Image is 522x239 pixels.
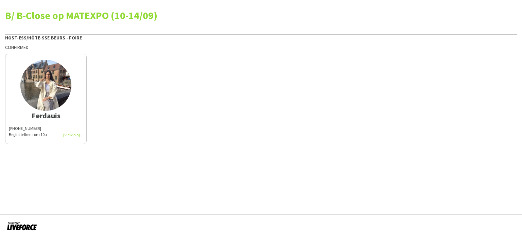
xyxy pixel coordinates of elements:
[9,132,47,137] span: Begint telkens om 10u
[5,44,517,50] div: Confirmed
[5,10,517,20] div: B/ B-Close op MATEXPO (10-14/09)
[5,34,517,41] div: Host-ess/Hôte-sse Beurs - Foire
[7,221,37,231] img: Powered by Liveforce
[9,126,41,131] span: [PHONE_NUMBER]
[20,60,71,111] img: thumb-667edee789bc6.jpeg
[9,113,83,119] div: Ferdauis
